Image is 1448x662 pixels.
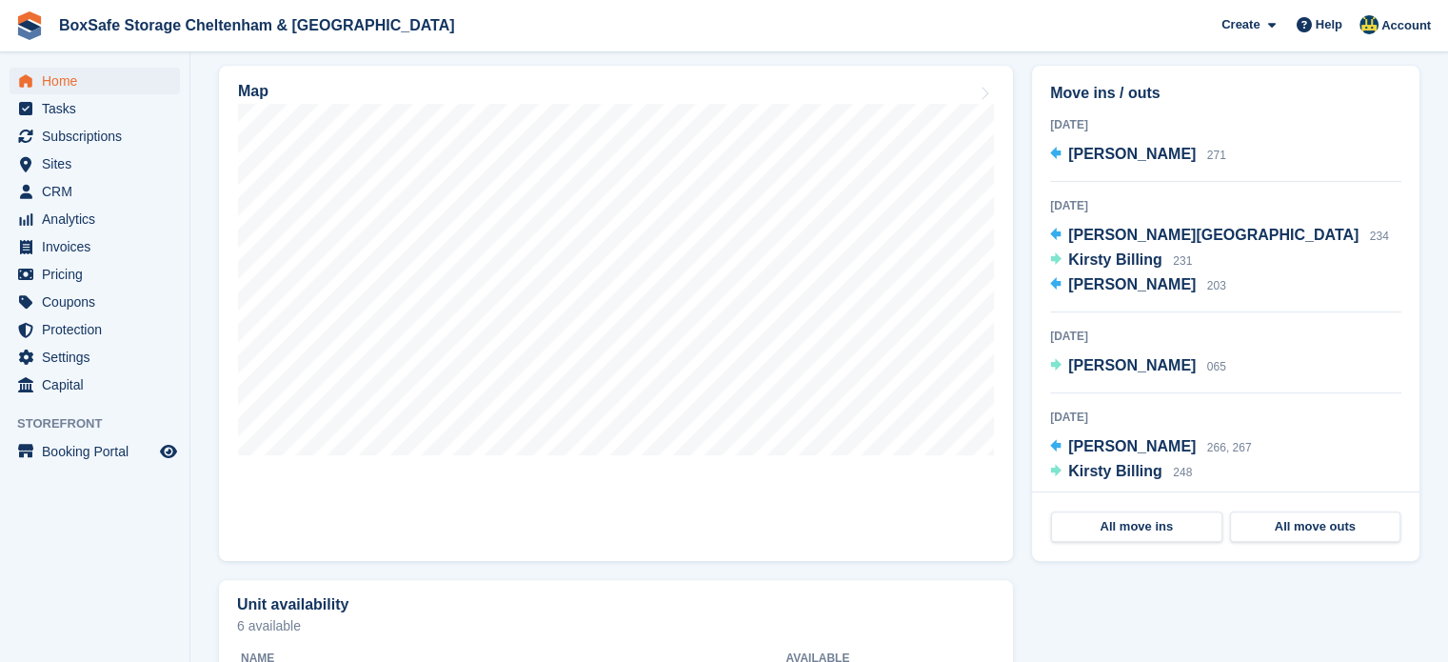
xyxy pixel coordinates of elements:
[1068,438,1196,454] span: [PERSON_NAME]
[10,123,180,150] a: menu
[238,83,268,100] h2: Map
[1050,116,1401,133] div: [DATE]
[42,123,156,150] span: Subscriptions
[1050,224,1389,249] a: [PERSON_NAME][GEOGRAPHIC_DATA] 234
[42,178,156,205] span: CRM
[1359,15,1379,34] img: Kim Virabi
[1068,146,1196,162] span: [PERSON_NAME]
[1207,441,1252,454] span: 266, 267
[42,150,156,177] span: Sites
[10,261,180,288] a: menu
[1050,409,1401,426] div: [DATE]
[10,316,180,343] a: menu
[10,371,180,398] a: menu
[15,11,44,40] img: stora-icon-8386f47178a22dfd0bd8f6a31ec36ba5ce8667c1dd55bd0f319d3a0aa187defe.svg
[1050,460,1192,485] a: Kirsty Billing 248
[17,414,189,433] span: Storefront
[42,289,156,315] span: Coupons
[51,10,462,41] a: BoxSafe Storage Cheltenham & [GEOGRAPHIC_DATA]
[1050,143,1226,168] a: [PERSON_NAME] 271
[42,206,156,232] span: Analytics
[1221,15,1260,34] span: Create
[1173,466,1192,479] span: 248
[237,619,995,632] p: 6 available
[10,438,180,465] a: menu
[1068,357,1196,373] span: [PERSON_NAME]
[42,438,156,465] span: Booking Portal
[1050,354,1226,379] a: [PERSON_NAME] 065
[10,344,180,371] a: menu
[1207,279,1226,292] span: 203
[10,95,180,122] a: menu
[42,344,156,371] span: Settings
[1051,512,1222,542] a: All move ins
[1068,276,1196,292] span: [PERSON_NAME]
[42,233,156,260] span: Invoices
[42,95,156,122] span: Tasks
[10,68,180,94] a: menu
[42,68,156,94] span: Home
[1050,197,1401,214] div: [DATE]
[1207,149,1226,162] span: 271
[10,178,180,205] a: menu
[1173,254,1192,268] span: 231
[237,596,348,613] h2: Unit availability
[42,316,156,343] span: Protection
[1050,328,1401,345] div: [DATE]
[42,261,156,288] span: Pricing
[1381,16,1431,35] span: Account
[1316,15,1342,34] span: Help
[1068,463,1162,479] span: Kirsty Billing
[1230,512,1401,542] a: All move outs
[1050,273,1226,298] a: [PERSON_NAME] 203
[1050,249,1192,273] a: Kirsty Billing 231
[1050,435,1251,460] a: [PERSON_NAME] 266, 267
[157,440,180,463] a: Preview store
[1207,360,1226,373] span: 065
[1068,251,1162,268] span: Kirsty Billing
[10,289,180,315] a: menu
[1068,227,1359,243] span: [PERSON_NAME][GEOGRAPHIC_DATA]
[1370,230,1389,243] span: 234
[1050,82,1401,105] h2: Move ins / outs
[42,371,156,398] span: Capital
[10,150,180,177] a: menu
[10,233,180,260] a: menu
[219,66,1013,561] a: Map
[10,206,180,232] a: menu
